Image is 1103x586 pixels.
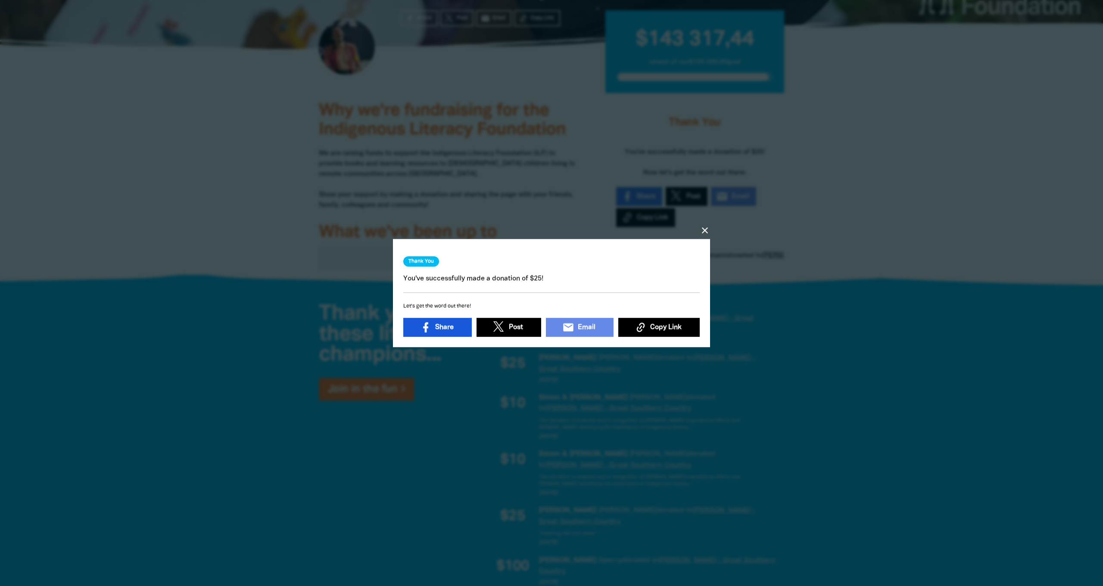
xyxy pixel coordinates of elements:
[435,322,454,332] span: Share
[403,256,439,267] h3: Thank You
[509,322,523,332] span: Post
[650,322,682,332] span: Copy Link
[562,321,574,333] i: email
[403,274,700,284] p: You've successfully made a donation of $25!
[546,318,614,337] a: emailEmail
[403,302,700,311] h6: Let's get the word out there!
[618,318,700,337] button: Copy Link
[700,225,710,236] button: close
[477,318,541,337] a: Post
[578,322,595,332] span: Email
[403,318,472,337] a: Share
